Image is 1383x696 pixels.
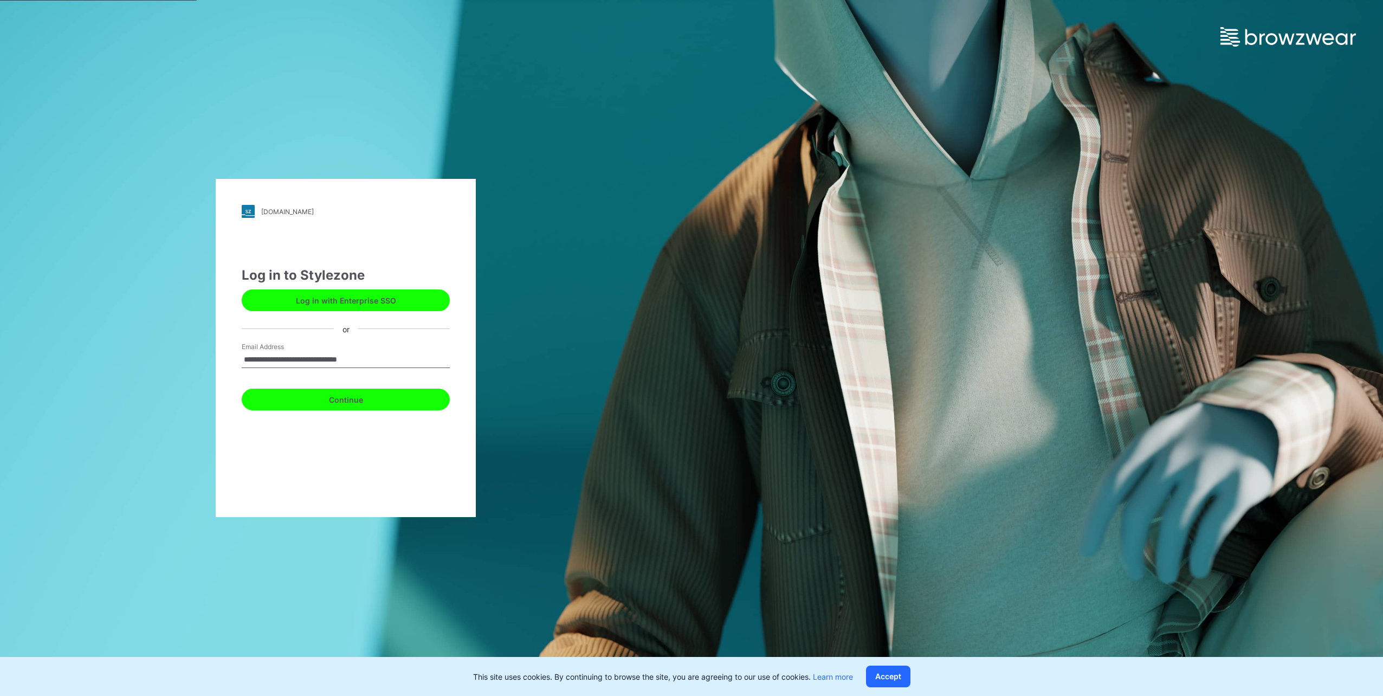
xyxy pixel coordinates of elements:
div: or [334,323,358,334]
button: Continue [242,389,450,410]
p: This site uses cookies. By continuing to browse the site, you are agreeing to our use of cookies. [473,671,853,682]
img: stylezone-logo.562084cfcfab977791bfbf7441f1a819.svg [242,205,255,218]
button: Accept [866,666,910,687]
a: [DOMAIN_NAME] [242,205,450,218]
div: Log in to Stylezone [242,266,450,285]
button: Log in with Enterprise SSO [242,289,450,311]
label: Email Address [242,342,318,352]
img: browzwear-logo.e42bd6dac1945053ebaf764b6aa21510.svg [1220,27,1356,47]
a: Learn more [813,672,853,681]
div: [DOMAIN_NAME] [261,208,314,216]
